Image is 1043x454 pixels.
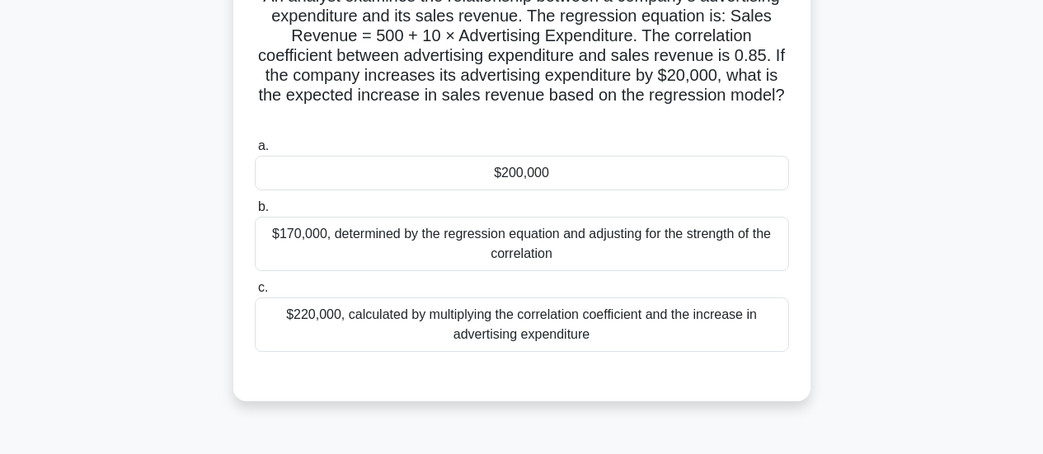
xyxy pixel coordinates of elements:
[255,297,789,352] div: $220,000, calculated by multiplying the correlation coefficient and the increase in advertising e...
[258,199,269,213] span: b.
[258,280,268,294] span: c.
[255,217,789,271] div: $170,000, determined by the regression equation and adjusting for the strength of the correlation
[255,156,789,190] div: $200,000
[258,138,269,152] span: a.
